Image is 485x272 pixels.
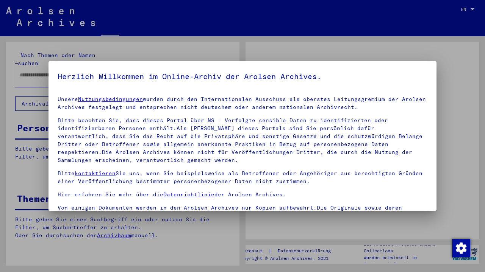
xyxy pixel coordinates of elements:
[58,117,427,164] p: Bitte beachten Sie, dass dieses Portal über NS - Verfolgte sensible Daten zu identifizierten oder...
[58,169,427,185] p: Bitte Sie uns, wenn Sie beispielsweise als Betroffener oder Angehöriger aus berechtigten Gründen ...
[78,96,143,103] a: Nutzungsbedingungen
[163,191,214,198] a: Datenrichtlinie
[58,95,427,111] p: Unsere wurden durch den Internationalen Ausschuss als oberstes Leitungsgremium der Arolsen Archiv...
[58,191,427,199] p: Hier erfahren Sie mehr über die der Arolsen Archives.
[58,204,427,228] p: Von einigen Dokumenten werden in den Arolsen Archives nur Kopien aufbewahrt.Die Originale sowie d...
[58,70,427,82] h5: Herzlich Willkommen im Online-Archiv der Arolsen Archives.
[452,239,470,257] div: Change consent
[75,170,116,177] a: kontaktieren
[452,239,470,257] img: Change consent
